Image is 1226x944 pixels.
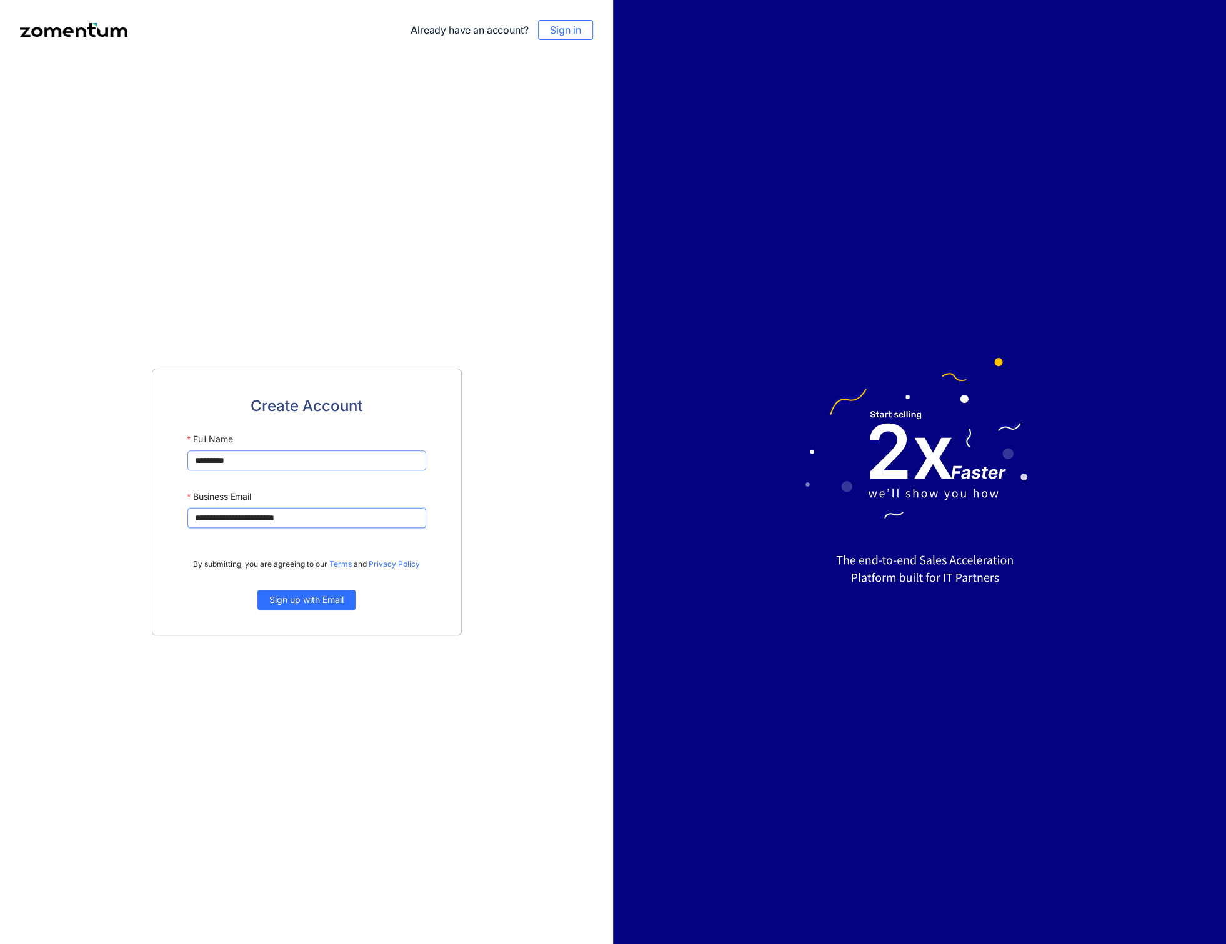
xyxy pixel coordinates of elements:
[538,20,593,40] button: Sign in
[411,20,593,40] div: Already have an account?
[257,590,356,610] button: Sign up with Email
[329,559,352,569] a: Terms
[550,22,581,37] span: Sign in
[369,559,420,569] a: Privacy Policy
[187,450,426,470] input: Full Name
[187,508,426,528] input: Business Email
[20,23,127,37] img: Zomentum logo
[269,593,344,607] span: Sign up with Email
[251,394,362,418] span: Create Account
[187,485,251,508] label: Business Email
[193,559,420,570] span: By submitting, you are agreeing to our and
[187,428,233,450] label: Full Name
